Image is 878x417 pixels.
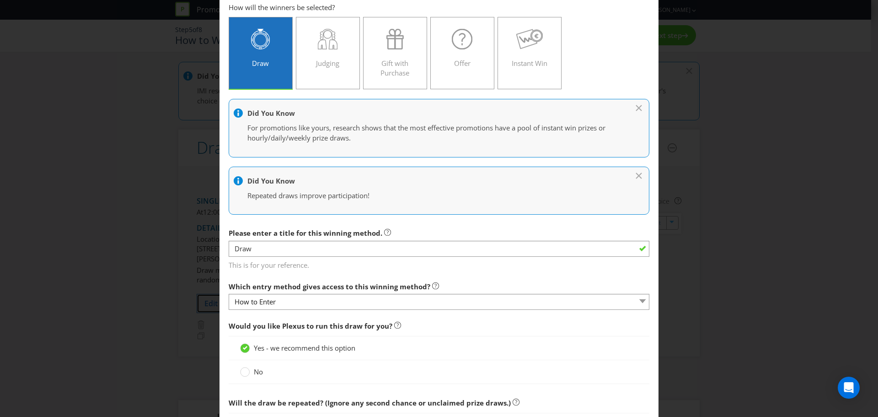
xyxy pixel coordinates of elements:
span: Offer [454,59,471,68]
span: No [254,367,263,376]
span: Which entry method gives access to this winning method? [229,282,430,291]
span: Please enter a title for this winning method. [229,228,382,238]
span: Judging [316,59,339,68]
span: Will the draw be repeated? (Ignore any second chance or unclaimed prize draws.) [229,398,511,407]
span: Would you like Plexus to run this draw for you? [229,321,392,330]
span: This is for your reference. [229,257,649,271]
span: Gift with Purchase [380,59,409,77]
p: For promotions like yours, research shows that the most effective promotions have a pool of insta... [247,123,621,143]
span: Draw [252,59,269,68]
p: Repeated draws improve participation! [247,191,621,200]
span: How will the winners be selected? [229,3,335,12]
div: Open Intercom Messenger [838,377,860,399]
span: Yes - we recommend this option [254,343,355,352]
span: Instant Win [512,59,547,68]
